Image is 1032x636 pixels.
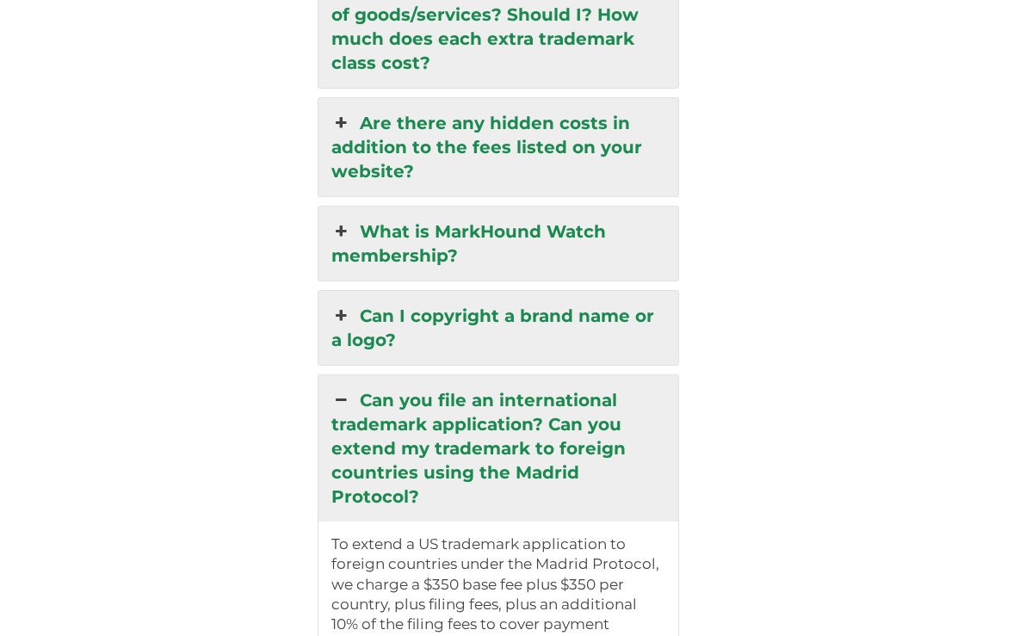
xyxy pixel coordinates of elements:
a: What is MarkHound Watch membership? [318,207,678,281]
a: Can you file an international trademark application? Can you extend my trademark to foreign count... [318,375,678,522]
a: Are there any hidden costs in addition to the fees listed on your website? [318,98,678,196]
a: Can I copyright a brand name or a logo? [318,291,678,365]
